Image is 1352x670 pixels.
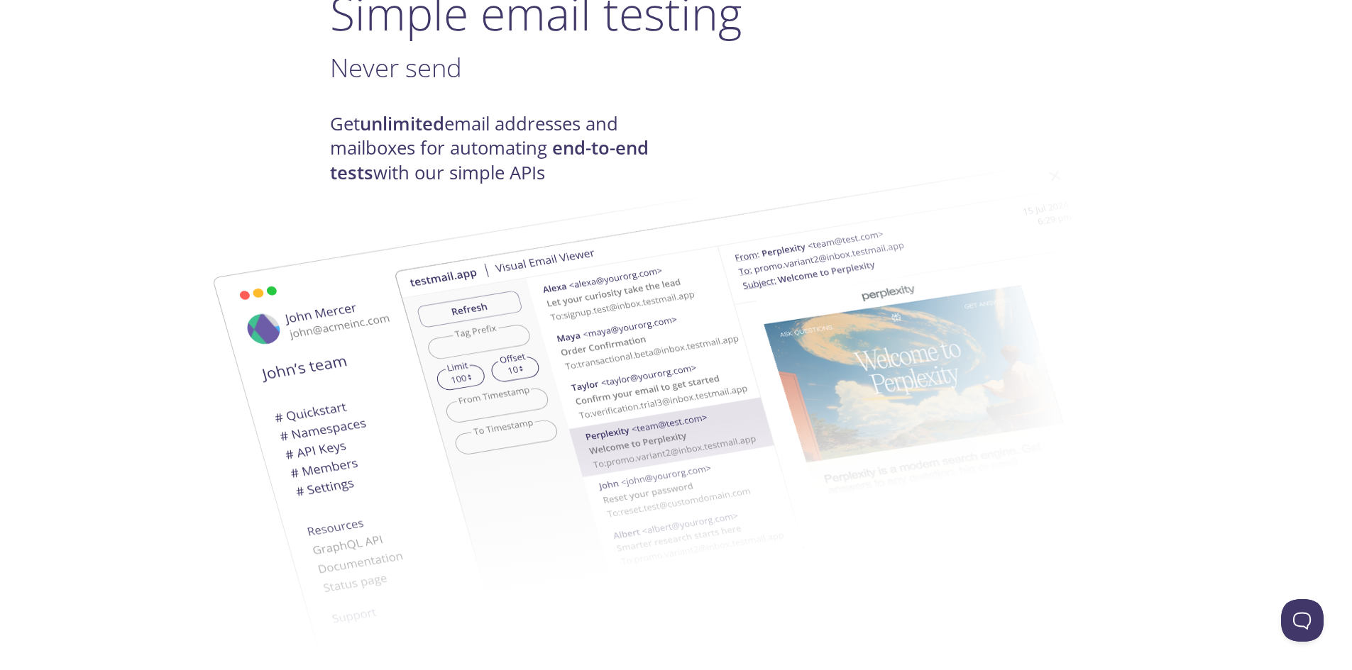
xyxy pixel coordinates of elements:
img: testmail-email-viewer [159,186,925,666]
span: Never send [330,50,462,85]
img: testmail-email-viewer [394,140,1160,620]
strong: end-to-end tests [330,135,649,184]
iframe: Help Scout Beacon - Open [1281,599,1324,642]
strong: unlimited [360,111,444,136]
h4: Get email addresses and mailboxes for automating with our simple APIs [330,112,676,185]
